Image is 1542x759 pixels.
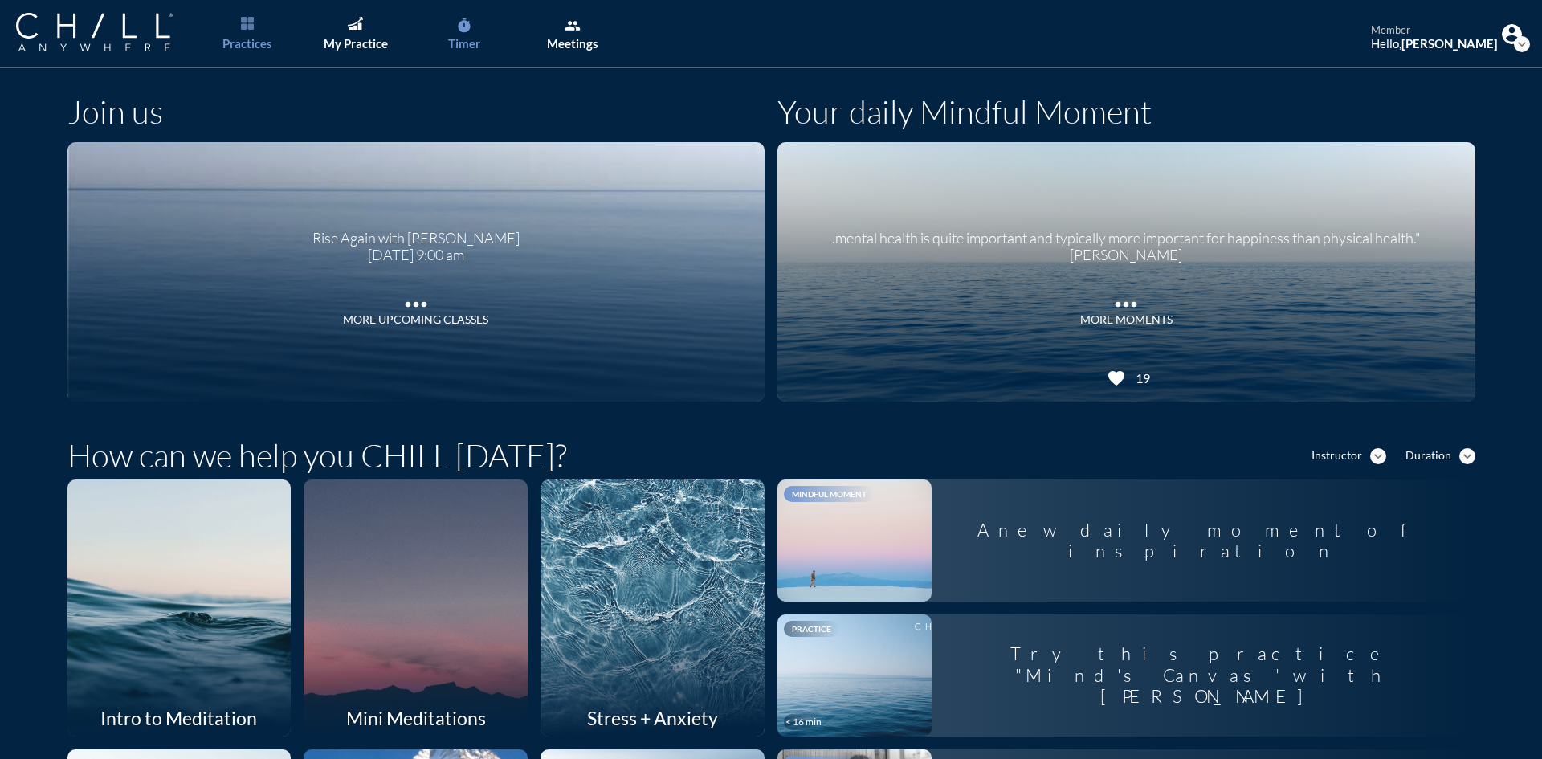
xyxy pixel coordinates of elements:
div: Instructor [1312,449,1362,463]
div: MORE MOMENTS [1080,313,1173,327]
i: favorite [1107,369,1126,388]
div: Stress + Anxiety [541,700,765,737]
div: Intro to Meditation [67,700,292,737]
div: < 16 min [785,716,822,728]
div: Timer [448,36,480,51]
span: Practice [792,624,831,634]
a: Company Logo [16,13,205,54]
h1: How can we help you CHILL [DATE]? [67,436,567,475]
img: Graph [348,17,362,30]
i: group [565,18,581,34]
h1: Join us [67,92,163,131]
div: Mini Meditations [304,700,528,737]
img: Profile icon [1502,24,1522,44]
i: expand_more [1370,448,1386,464]
strong: [PERSON_NAME] [1401,36,1498,51]
h1: Your daily Mindful Moment [777,92,1152,131]
div: Try this practice "Mind's Canvas" with [PERSON_NAME] [932,630,1475,720]
span: Mindful Moment [792,489,867,499]
div: Meetings [547,36,598,51]
div: My Practice [324,36,388,51]
div: Hello, [1371,36,1498,51]
div: Duration [1405,449,1451,463]
i: expand_more [1514,36,1530,52]
i: more_horiz [400,288,432,312]
div: Rise Again with [PERSON_NAME] [312,218,520,247]
div: Practices [222,36,272,51]
div: [DATE] 9:00 am [312,247,520,264]
img: List [241,17,254,30]
img: Company Logo [16,13,173,51]
i: more_horiz [1110,288,1142,312]
div: 19 [1130,370,1150,386]
div: member [1371,24,1498,37]
div: More Upcoming Classes [343,313,488,327]
div: A new daily moment of inspiration [932,507,1475,575]
div: .mental health is quite important and typically more important for happiness than physical health... [798,218,1455,264]
i: timer [456,18,472,34]
i: expand_more [1459,448,1475,464]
